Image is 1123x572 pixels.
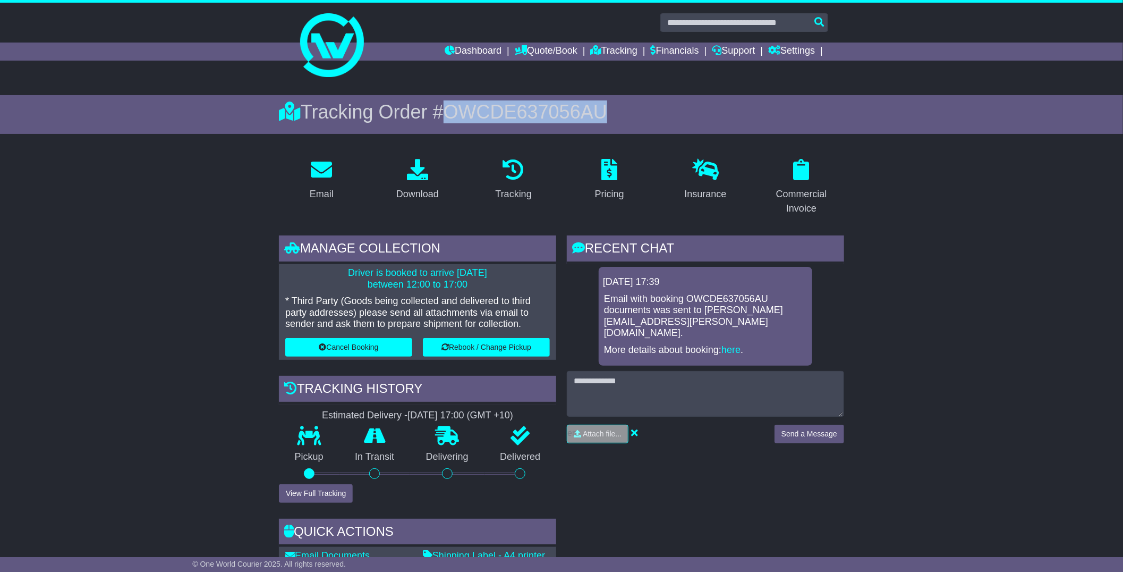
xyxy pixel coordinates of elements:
a: Email Documents [285,550,370,561]
a: Email [303,155,341,205]
p: Email with booking OWCDE637056AU documents was sent to [PERSON_NAME][EMAIL_ADDRESS][PERSON_NAME][... [604,293,807,339]
p: More details about booking: . [604,344,807,356]
span: © One World Courier 2025. All rights reserved. [192,560,346,568]
a: Settings [768,43,815,61]
p: Delivering [410,451,484,463]
a: Support [712,43,755,61]
div: [DATE] 17:00 (GMT +10) [407,410,513,422]
div: RECENT CHAT [567,235,844,264]
a: here [721,344,741,355]
a: Dashboard [445,43,501,61]
a: Download [389,155,446,205]
p: * Third Party (Goods being collected and delivered to third party addresses) please send all atta... [285,296,550,330]
div: Tracking [496,187,532,201]
div: Manage collection [279,235,556,264]
a: Tracking [591,43,637,61]
div: Download [396,187,439,201]
a: Shipping Label - A4 printer [423,550,545,561]
div: Quick Actions [279,519,556,548]
div: Insurance [684,187,726,201]
a: Insurance [677,155,733,205]
p: Pickup [279,451,339,463]
div: Pricing [595,187,624,201]
div: Tracking history [279,376,556,405]
button: Send a Message [775,425,844,443]
a: Tracking [489,155,539,205]
div: Email [310,187,334,201]
a: Financials [651,43,699,61]
div: Tracking Order # [279,100,844,123]
div: Estimated Delivery - [279,410,556,422]
a: Quote/Book [515,43,577,61]
p: Delivered [484,451,557,463]
p: Driver is booked to arrive [DATE] between 12:00 to 17:00 [285,267,550,290]
a: Pricing [588,155,631,205]
button: View Full Tracking [279,484,353,503]
div: [DATE] 17:39 [603,276,808,288]
p: In Transit [339,451,411,463]
span: OWCDE637056AU [444,101,607,123]
button: Cancel Booking [285,338,412,357]
button: Rebook / Change Pickup [423,338,550,357]
a: Commercial Invoice [759,155,844,220]
div: Commercial Invoice [765,187,837,216]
